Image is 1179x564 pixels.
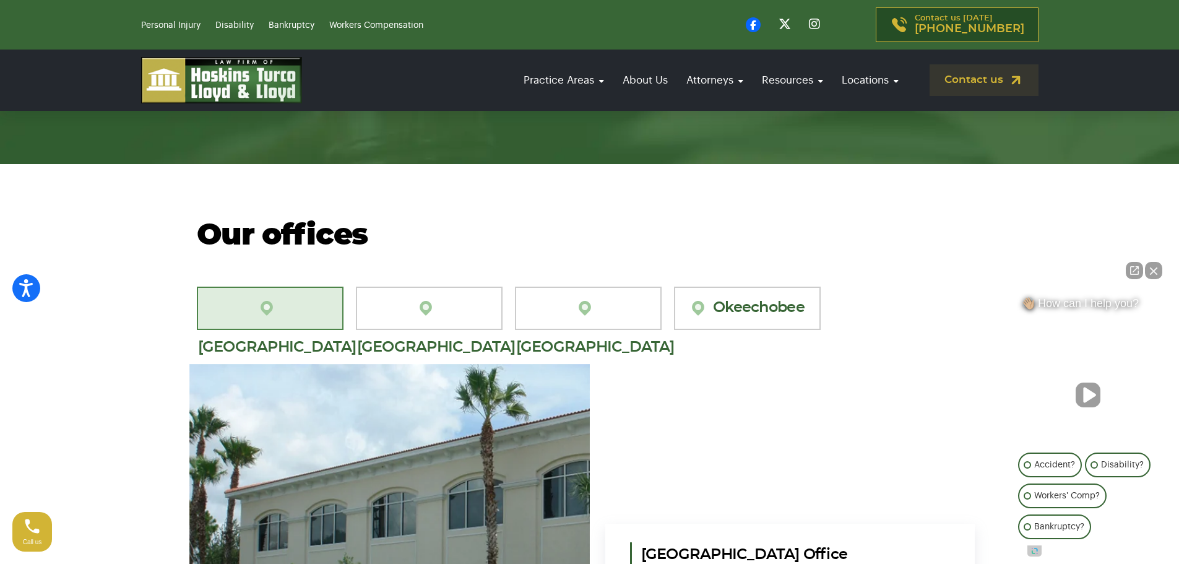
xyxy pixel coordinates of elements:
[23,539,42,545] span: Call us
[915,14,1024,35] p: Contact us [DATE]
[836,63,905,98] a: Locations
[576,299,600,317] img: location
[689,299,713,317] img: location
[197,287,343,330] a: [GEOGRAPHIC_DATA][PERSON_NAME]
[680,63,749,98] a: Attorneys
[356,287,503,330] a: [GEOGRAPHIC_DATA][PERSON_NAME]
[1145,262,1162,279] button: Close Intaker Chat Widget
[674,287,821,330] a: Okeechobee
[930,64,1039,96] a: Contact us
[1076,383,1100,407] button: Unmute video
[517,63,610,98] a: Practice Areas
[876,7,1039,42] a: Contact us [DATE][PHONE_NUMBER]
[1027,545,1042,557] a: Open intaker chat
[1015,297,1160,316] div: 👋🏼 How can I help you?
[1034,488,1100,503] p: Workers' Comp?
[756,63,829,98] a: Resources
[1126,262,1143,279] a: Open direct chat
[258,299,282,317] img: location
[269,21,314,30] a: Bankruptcy
[515,287,662,330] a: [GEOGRAPHIC_DATA]
[1034,519,1084,534] p: Bankruptcy?
[141,21,201,30] a: Personal Injury
[417,299,441,317] img: location
[141,57,302,103] img: logo
[1101,458,1144,472] p: Disability?
[1034,458,1075,472] p: Accident?
[329,21,423,30] a: Workers Compensation
[215,21,254,30] a: Disability
[616,63,674,98] a: About Us
[197,220,983,253] h2: Our offices
[915,23,1024,35] span: [PHONE_NUMBER]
